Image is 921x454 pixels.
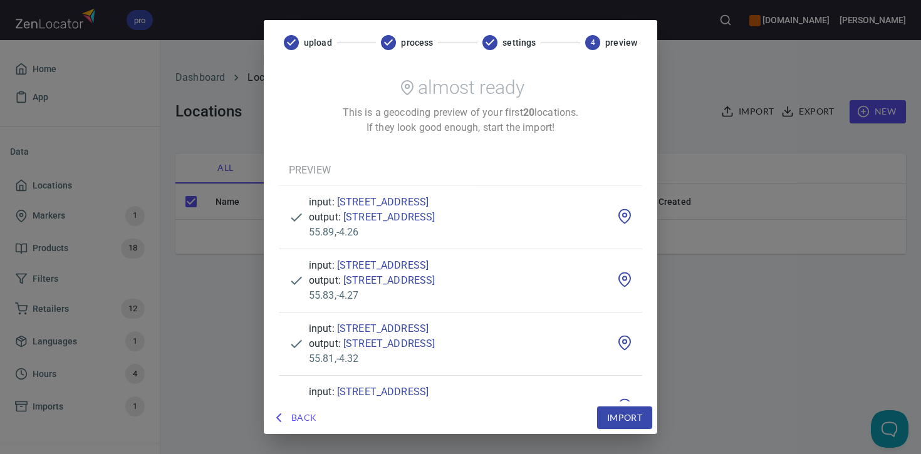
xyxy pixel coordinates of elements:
strong: 20 [523,106,534,118]
a: [STREET_ADDRESS] [337,259,429,271]
span: This is a geocoding preview of your first locations. If they look good enough, start the import! [343,106,579,133]
h2: almost ready [418,76,524,99]
a: [STREET_ADDRESS] [343,274,435,286]
a: [STREET_ADDRESS] [337,322,429,334]
span: output: [309,401,343,413]
a: [STREET_ADDRESS] [337,196,429,208]
span: settings [502,36,536,49]
a: [STREET_ADDRESS] [343,211,435,223]
span: Back [274,410,317,426]
button: Back [269,406,322,430]
a: [STREET_ADDRESS] [343,338,435,349]
span: input: [309,196,337,208]
span: output: [309,338,343,349]
span: output: [309,274,343,286]
span: output: [309,211,343,223]
span: Import [607,410,642,426]
a: [STREET_ADDRESS] [337,386,429,398]
svg: geocoded [289,400,304,415]
span: preview [605,36,637,49]
a: [PERSON_NAME][GEOGRAPHIC_DATA], [STREET_ADDRESS] [343,401,612,413]
span: input: [309,386,337,398]
text: 4 [591,38,595,47]
span: upload [304,36,332,49]
span: input: [309,259,337,271]
svg: geocoded [289,210,304,225]
svg: geocoded [289,273,304,288]
span: process [401,36,433,49]
span: 55.89 , -4.26 [309,226,359,238]
span: 55.81 , -4.32 [309,353,359,364]
span: 55.83 , -4.27 [309,289,359,301]
span: input: [309,322,337,334]
svg: geocoded [289,336,304,351]
button: Import [597,406,652,430]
